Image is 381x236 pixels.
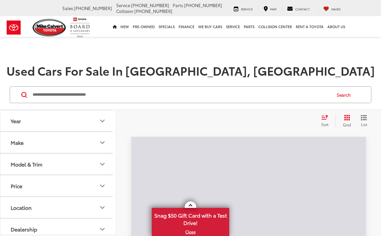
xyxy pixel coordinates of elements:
div: Year [11,118,21,124]
a: Collision Center [256,16,294,37]
span: [PHONE_NUMBER] [74,5,112,11]
a: Parts [242,16,256,37]
a: New [118,16,131,37]
span: [PHONE_NUMBER] [184,2,222,8]
a: Home [111,16,118,37]
span: [PHONE_NUMBER] [134,8,172,14]
a: Specials [157,16,177,37]
div: Price [11,183,22,189]
button: PricePrice [0,175,117,196]
button: Model & TrimModel & Trim [0,154,117,175]
span: Snag $50 Gift Card with a Test Drive! [152,209,229,228]
div: Location [11,204,32,210]
span: Saved [331,7,341,11]
img: Toyota [2,17,26,38]
a: About Us [325,16,347,37]
a: Map [259,5,281,12]
a: My Saved Vehicles [318,5,345,12]
a: Finance [177,16,196,37]
div: Model & Trim [11,161,42,167]
a: Contact [282,5,314,12]
button: Search [331,87,360,103]
span: [PHONE_NUMBER] [131,2,169,8]
div: Make [98,139,106,146]
div: Year [98,117,106,125]
button: Select sort value [318,114,335,127]
button: MakeMake [0,132,117,153]
span: Sort [321,122,328,127]
span: List [361,122,367,127]
span: Sales [62,5,73,11]
div: Model & Trim [98,160,106,168]
div: Location [98,204,106,211]
a: Pre-Owned [131,16,157,37]
button: LocationLocation [0,197,117,218]
a: Service [229,5,258,12]
a: WE BUY CARS [196,16,224,37]
div: Make [11,139,24,145]
div: Dealership [11,226,37,232]
div: Dealership [98,225,106,233]
span: Collision [116,8,133,14]
span: Grid [343,122,351,127]
a: Rent a Toyota [294,16,325,37]
span: Service [116,2,130,8]
span: Contact [295,7,310,11]
button: List View [356,114,372,127]
span: Map [270,7,276,11]
img: Mike Calvert Toyota [33,19,67,37]
a: Service [224,16,242,37]
input: Search by Make, Model, or Keyword [32,87,331,102]
button: YearYear [0,110,117,131]
div: Price [98,182,106,190]
span: Service [241,7,253,11]
button: Grid View [335,114,356,127]
span: Parts [173,2,183,8]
